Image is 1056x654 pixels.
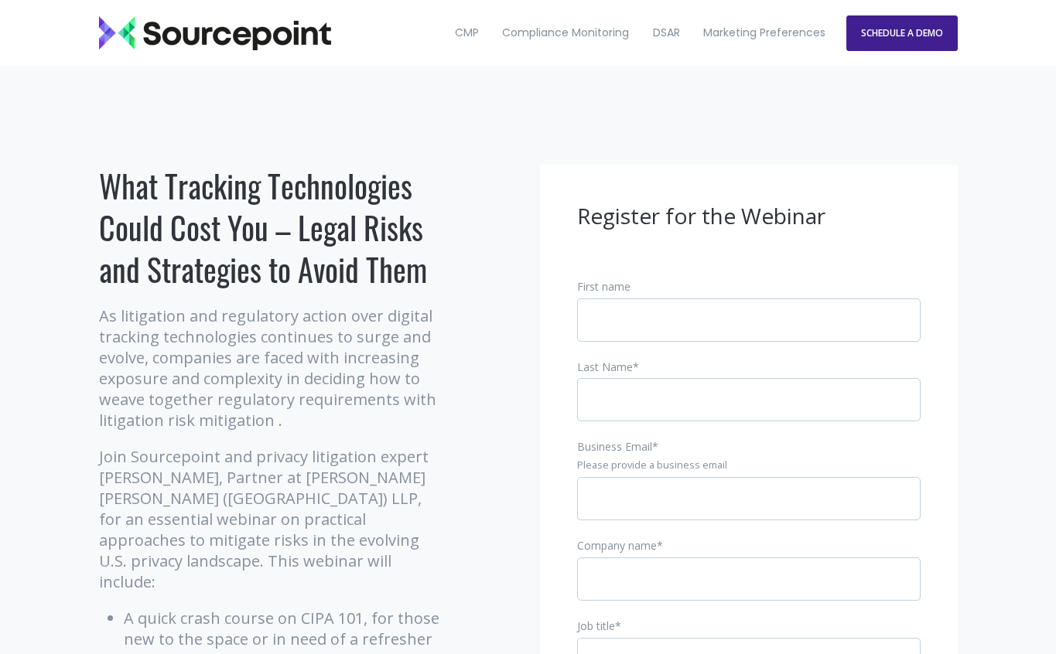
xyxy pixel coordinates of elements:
[577,458,921,472] legend: Please provide a business email
[99,446,443,592] p: Join Sourcepoint and privacy litigation expert [PERSON_NAME], Partner at [PERSON_NAME] [PERSON_NA...
[577,618,615,633] span: Job title
[99,16,331,50] img: Sourcepoint_logo_black_transparent (2)-2
[99,165,443,290] h1: What Tracking Technologies Could Cost You – Legal Risks and Strategies to Avoid Them
[577,359,633,374] span: Last Name
[577,279,631,294] span: First name
[846,15,958,51] a: SCHEDULE A DEMO
[124,608,443,649] li: A quick crash course on CIPA 101, for those new to the space or in need of a refresher
[99,305,443,431] p: As litigation and regulatory action over digital tracking technologies continues to surge and evo...
[577,202,921,231] h3: Register for the Webinar
[577,538,657,553] span: Company name
[577,439,652,454] span: Business Email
